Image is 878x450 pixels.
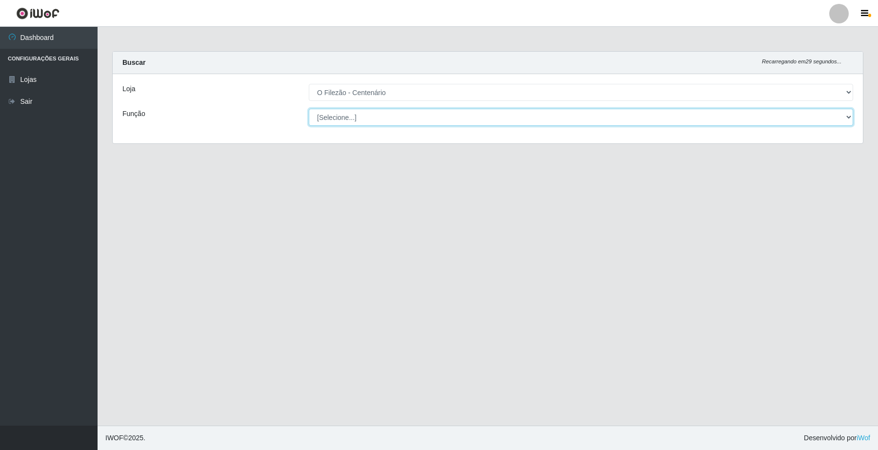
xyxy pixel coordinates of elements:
[105,434,123,442] span: IWOF
[762,59,841,64] i: Recarregando em 29 segundos...
[105,433,145,443] span: © 2025 .
[16,7,60,20] img: CoreUI Logo
[857,434,870,442] a: iWof
[122,59,145,66] strong: Buscar
[804,433,870,443] span: Desenvolvido por
[122,84,135,94] label: Loja
[122,109,145,119] label: Função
